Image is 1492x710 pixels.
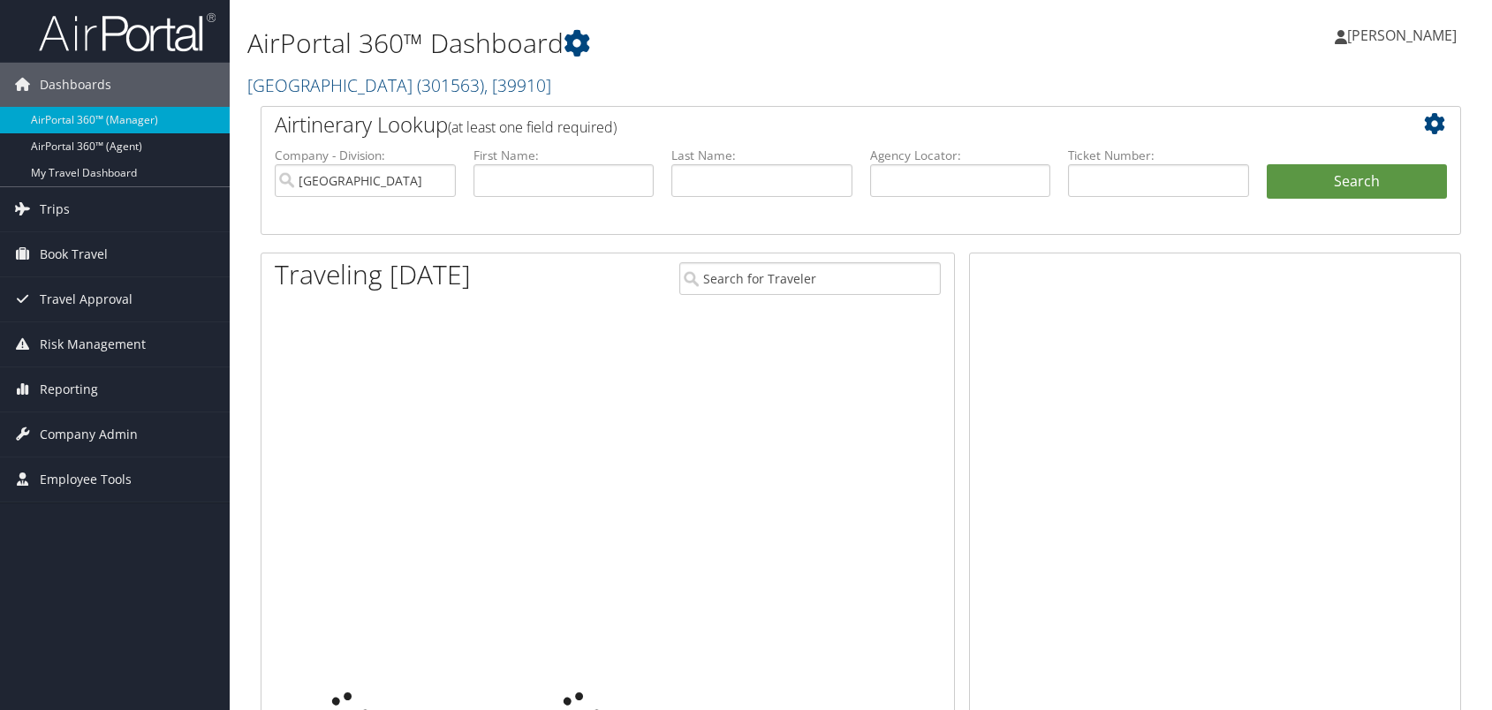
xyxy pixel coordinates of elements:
h1: Traveling [DATE] [275,256,471,293]
label: Last Name: [671,147,852,164]
span: Risk Management [40,322,146,366]
span: , [ 39910 ] [484,73,551,97]
span: (at least one field required) [448,117,617,137]
button: Search [1267,164,1448,200]
span: Trips [40,187,70,231]
a: [PERSON_NAME] [1335,9,1474,62]
h1: AirPortal 360™ Dashboard [247,25,1065,62]
label: Company - Division: [275,147,456,164]
img: airportal-logo.png [39,11,216,53]
span: Company Admin [40,412,138,457]
span: Travel Approval [40,277,133,321]
label: Ticket Number: [1068,147,1249,164]
label: First Name: [473,147,655,164]
span: [PERSON_NAME] [1347,26,1457,45]
span: Dashboards [40,63,111,107]
span: ( 301563 ) [417,73,484,97]
input: Search for Traveler [679,262,942,295]
span: Book Travel [40,232,108,276]
a: [GEOGRAPHIC_DATA] [247,73,551,97]
span: Employee Tools [40,457,132,502]
h2: Airtinerary Lookup [275,110,1347,140]
span: Reporting [40,367,98,412]
label: Agency Locator: [870,147,1051,164]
